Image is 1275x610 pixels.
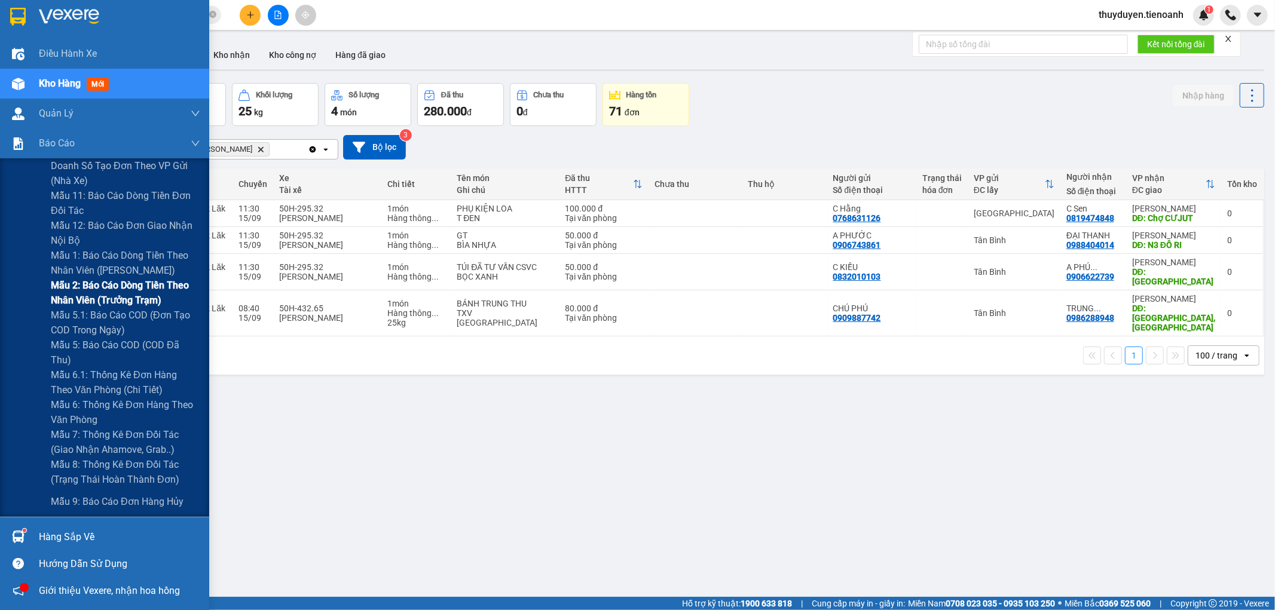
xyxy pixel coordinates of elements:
button: Kết nối tổng đài [1138,35,1215,54]
div: CHÚ PHÚ [833,304,910,313]
input: Selected Cư Kuin. [272,143,273,155]
span: Giới thiệu Vexere, nhận hoa hồng [39,583,180,598]
div: Thu hộ [748,179,821,189]
div: 0988404014 [1066,240,1114,250]
div: GT [457,231,553,240]
div: A PHÚ HUỲNH [1066,262,1120,272]
span: Miền Nam [908,597,1055,610]
button: Đã thu280.000đ [417,83,504,126]
div: Tồn kho [1227,179,1257,189]
span: caret-down [1252,10,1263,20]
div: 15/09 [239,240,267,250]
div: Tại văn phòng [565,213,643,223]
span: | [801,597,803,610]
div: PHỤ KIỆN LOA [457,204,553,213]
div: 0 [1227,267,1257,277]
div: 0909887742 [833,313,881,323]
img: warehouse-icon [12,108,25,120]
div: 50H-295.32 [279,262,375,272]
div: 25 kg [387,318,445,327]
span: 1 [1207,5,1211,14]
div: hóa đơn [922,185,962,195]
svg: Delete [257,146,264,153]
sup: 3 [400,129,412,141]
div: 0986288948 [1066,313,1114,323]
div: 100.000 đ [565,204,643,213]
div: Xe [279,173,375,183]
button: Bộ lọc [343,135,406,160]
div: Chưa thu [655,179,736,189]
div: 50H-432.65 [279,304,375,313]
img: warehouse-icon [12,531,25,543]
strong: 0708 023 035 - 0935 103 250 [946,599,1055,608]
div: [PERSON_NAME] [279,272,375,281]
div: C KIỀU [833,262,910,272]
th: Toggle SortBy [559,168,649,200]
div: 50.000 đ [565,231,643,240]
div: 0 [1227,209,1257,218]
div: TXV DC [457,308,553,327]
strong: 0369 525 060 [1099,599,1151,608]
img: warehouse-icon [12,48,25,60]
div: ĐC lấy [974,185,1045,195]
div: TRUNG PHÙNG [1066,304,1120,313]
span: 25 [239,104,252,118]
span: món [340,108,357,117]
div: 0 [1227,235,1257,245]
button: Khối lượng25kg [232,83,319,126]
div: 15/09 [239,213,267,223]
div: Chuyến [239,179,267,189]
span: Cư Kuin, close by backspace [189,142,270,157]
span: Miền Bắc [1065,597,1151,610]
div: Người nhận [1066,172,1120,182]
button: 1 [1125,347,1143,364]
div: Tại văn phòng [565,240,643,250]
div: T ĐEN [457,213,553,223]
button: Chưa thu0đ [510,83,597,126]
div: 50H-295.32 [279,204,375,213]
span: Cư Kuin [195,145,252,154]
div: HTTT [565,185,633,195]
span: close [1224,35,1233,43]
span: Doanh số tạo đơn theo VP gửi (nhà xe) [51,158,200,188]
button: Số lượng4món [325,83,411,126]
div: 0768631126 [833,213,881,223]
button: Nhập hàng [1173,85,1234,106]
div: 11:30 [239,204,267,213]
div: TÚI ĐÃ TƯ VẤN CSVC [457,262,553,272]
div: Số lượng [348,91,379,99]
span: thuyduyen.tienoanh [1089,7,1193,22]
div: Tài xế [279,185,375,195]
span: 4 [331,104,338,118]
div: Tại văn phòng [565,313,643,323]
div: Chi tiết [387,179,445,189]
div: Ghi chú [457,185,553,195]
div: 0906622739 [1066,272,1114,281]
div: 100 / trang [1195,350,1237,361]
img: warehouse-icon [12,78,25,90]
div: Hàng thông thường [387,213,445,223]
div: Khối lượng [256,91,292,99]
span: down [191,109,200,118]
span: plus [246,11,255,19]
div: A PHƯỚC [833,231,910,240]
span: Mẫu 6: Thống kê đơn hàng theo văn phòng [51,397,200,427]
span: đơn [625,108,640,117]
div: BỌC XANH [457,272,553,281]
div: 11:30 [239,262,267,272]
span: đ [523,108,528,117]
span: ... [432,240,439,250]
div: 1 món [387,299,445,308]
span: mới [87,78,109,91]
div: [PERSON_NAME] [1132,231,1215,240]
button: Kho công nợ [259,41,326,69]
span: Mẫu 1: Báo cáo dòng tiền theo nhân viên ([PERSON_NAME]) [51,248,200,278]
div: Hàng thông thường [387,272,445,281]
div: Đã thu [441,91,463,99]
span: copyright [1209,599,1217,608]
button: file-add [268,5,289,26]
div: [PERSON_NAME] [279,240,375,250]
div: Số điện thoại [833,185,910,195]
span: kg [254,108,263,117]
div: [PERSON_NAME] [1132,204,1215,213]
